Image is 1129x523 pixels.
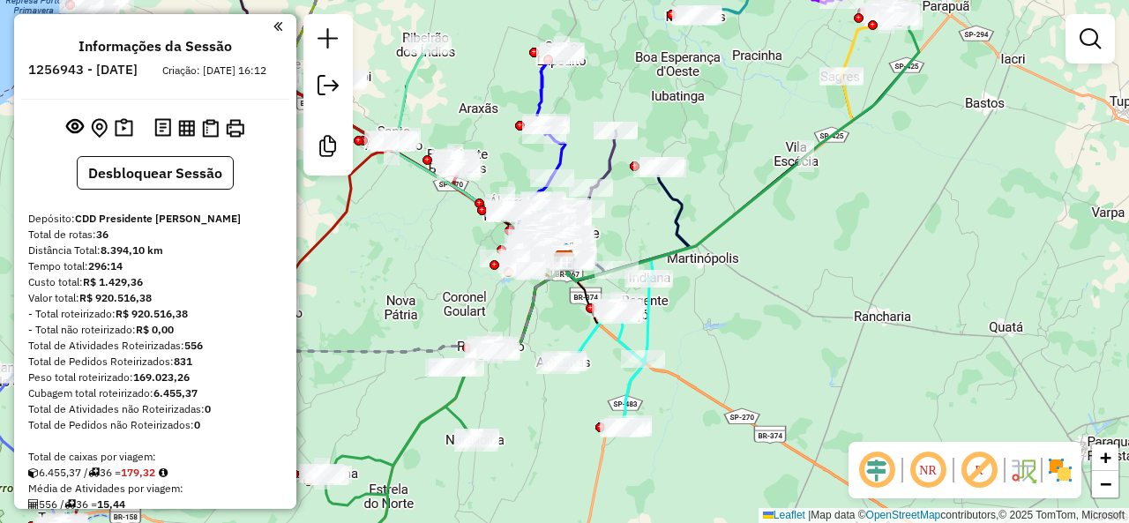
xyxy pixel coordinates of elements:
[28,338,282,354] div: Total de Atividades Roteirizadas:
[133,370,190,384] strong: 169.023,26
[79,38,232,55] h4: Informações da Sessão
[1100,446,1111,468] span: +
[184,339,203,352] strong: 556
[28,306,282,322] div: - Total roteirizado:
[555,242,578,265] img: Fads
[1073,21,1108,56] a: Exibir filtros
[101,243,163,257] strong: 8.394,10 km
[907,449,949,491] span: Ocultar NR
[151,115,175,142] button: Logs desbloquear sessão
[175,116,198,139] button: Visualizar relatório de Roteirização
[28,227,282,243] div: Total de rotas:
[28,258,282,274] div: Tempo total:
[866,509,941,521] a: OpenStreetMap
[28,401,282,417] div: Total de Atividades não Roteirizadas:
[28,449,282,465] div: Total de caixas por viagem:
[28,62,138,78] h6: 1256943 - [DATE]
[159,467,168,478] i: Meta Caixas/viagem: 209,00 Diferença: -29,68
[28,370,282,385] div: Peso total roteirizado:
[28,322,282,338] div: - Total não roteirizado:
[28,481,282,497] div: Média de Atividades por viagem:
[79,291,152,304] strong: R$ 920.516,38
[28,385,282,401] div: Cubagem total roteirizado:
[553,250,576,273] img: CDD Presidente Prudente
[1046,456,1074,484] img: Exibir/Ocultar setores
[1092,445,1118,471] a: Zoom in
[28,274,282,290] div: Custo total:
[856,449,898,491] span: Ocultar deslocamento
[97,497,125,511] strong: 15,44
[205,402,211,415] strong: 0
[28,243,282,258] div: Distância Total:
[1100,473,1111,495] span: −
[88,467,100,478] i: Total de rotas
[310,21,346,61] a: Nova sessão e pesquisa
[28,290,282,306] div: Valor total:
[273,16,282,36] a: Clique aqui para minimizar o painel
[28,465,282,481] div: 6.455,37 / 36 =
[63,114,87,142] button: Exibir sessão original
[153,386,198,400] strong: 6.455,37
[28,497,282,512] div: 556 / 36 =
[28,211,282,227] div: Depósito:
[96,228,108,241] strong: 36
[310,129,346,168] a: Criar modelo
[28,467,39,478] i: Cubagem total roteirizado
[28,499,39,510] i: Total de Atividades
[136,323,174,336] strong: R$ 0,00
[759,508,1129,523] div: Map data © contributors,© 2025 TomTom, Microsoft
[222,116,248,141] button: Imprimir Rotas
[28,354,282,370] div: Total de Pedidos Roteirizados:
[310,68,346,108] a: Exportar sessão
[198,116,222,141] button: Visualizar Romaneio
[763,509,805,521] a: Leaflet
[554,249,577,272] img: Cross PA
[28,417,282,433] div: Total de Pedidos não Roteirizados:
[111,115,137,142] button: Painel de Sugestão
[64,499,76,510] i: Total de rotas
[194,418,200,431] strong: 0
[174,355,192,368] strong: 831
[1009,456,1037,484] img: Fluxo de ruas
[77,156,234,190] button: Desbloquear Sessão
[958,449,1000,491] span: Exibir rótulo
[116,307,188,320] strong: R$ 920.516,38
[88,259,123,273] strong: 296:14
[1092,471,1118,497] a: Zoom out
[75,212,241,225] strong: CDD Presidente [PERSON_NAME]
[155,63,273,78] div: Criação: [DATE] 16:12
[83,275,143,288] strong: R$ 1.429,36
[121,466,155,479] strong: 179,32
[808,509,811,521] span: |
[87,115,111,142] button: Centralizar mapa no depósito ou ponto de apoio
